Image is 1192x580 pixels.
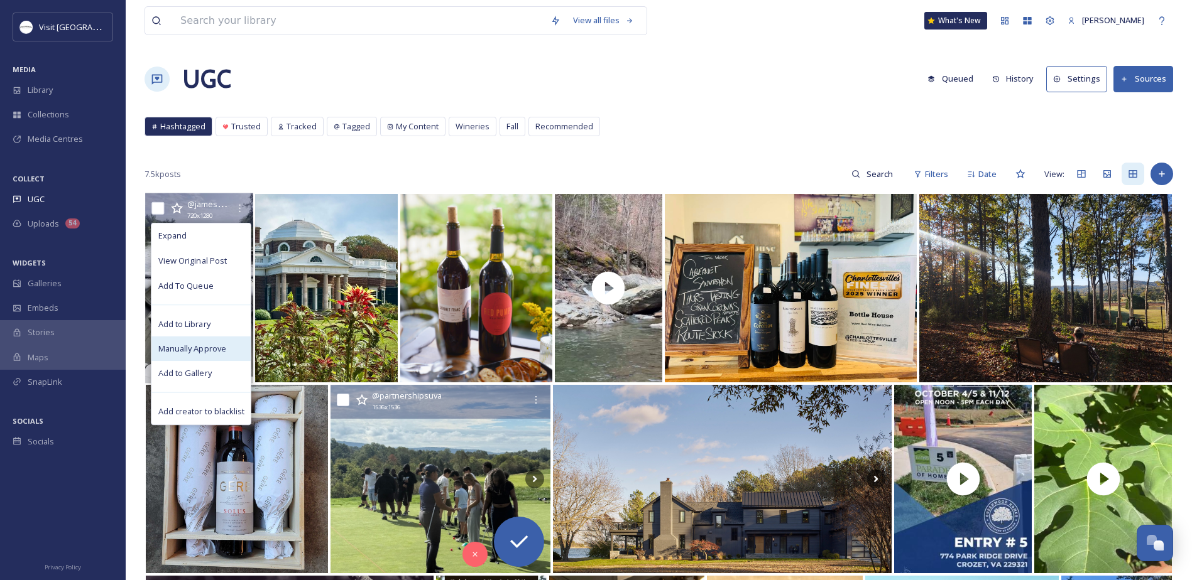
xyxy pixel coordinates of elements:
span: Recommended [535,121,593,132]
span: Galleries [28,277,62,289]
span: Expand [158,230,187,242]
span: Stories [28,326,55,338]
span: MEDIA [13,65,36,74]
img: thumbnail [1034,385,1172,573]
span: [PERSON_NAME] [1082,14,1144,26]
span: COLLECT [13,174,45,183]
span: Filters [925,168,948,180]
span: View Original Post [158,255,227,267]
span: My Content [396,121,439,132]
img: October is Virginia Wine Month. Celebrate with us in the heart of wine country, with vineyards al... [400,194,552,382]
a: What's New [924,12,987,30]
a: UGC [182,60,231,98]
img: Renovation perfection ✨ We specialize in architecturally designed custom home builds and major re... [553,385,892,573]
img: thumbnail [894,385,1032,573]
button: History [986,67,1041,91]
a: Settings [1046,66,1113,92]
span: Manually Approve [158,343,226,355]
span: Collections [28,109,69,121]
button: Queued [921,67,980,91]
span: Library [28,84,53,96]
span: Tagged [342,121,370,132]
span: @ partnershipsuva [372,390,442,401]
img: Monticello #kfrontdesigns #photography #monticello #thomasjefferson #charlottesville #charlottesv... [255,194,398,382]
a: Queued [921,67,986,91]
span: Privacy Policy [45,563,81,571]
button: Settings [1046,66,1107,92]
img: It's beginning to feel a lot like Fall along Route 231 🍂 Enjoy live music with a view for our wee... [919,194,1172,382]
span: WIDGETS [13,258,46,267]
span: Hashtagged [160,121,205,132]
span: 1536 x 1536 [372,403,400,412]
button: Open Chat [1137,525,1173,561]
span: Add To Queue [158,280,214,292]
input: Search [860,161,901,186]
span: UGC [28,193,45,205]
span: Fall [506,121,518,132]
a: View all files [567,8,640,33]
a: [PERSON_NAME] [1061,8,1151,33]
img: Circle%20Logo.png [20,21,33,33]
span: Maps [28,352,48,363]
span: Tracked [287,121,317,132]
span: Add to Library [158,318,211,330]
span: Socials [28,436,54,448]
span: Uploads [28,218,59,230]
span: SnapLink [28,376,62,388]
img: thumbnail [552,194,665,382]
span: 7.5k posts [145,168,181,180]
span: SOCIALS [13,416,43,426]
span: Visit [GEOGRAPHIC_DATA] [39,21,136,33]
span: @ jamesrivertour [187,198,251,210]
span: Embeds [28,302,58,314]
span: Media Centres [28,133,83,145]
span: Date [978,168,997,180]
div: 54 [65,218,80,228]
img: We’re thrilled to introduce a standout addition to our wine list — the Attila Gere ‘Solus’ 2021 M... [146,385,328,573]
span: Add to Gallery [158,368,212,380]
img: Tomorrows tasting is ready!! We are opening up Cabernet Sauvignon that are just fantastic. Scatte... [665,194,917,382]
span: View: [1044,168,1064,180]
span: Add creator to blacklist [158,405,244,417]
a: History [986,67,1047,91]
span: Trusted [231,121,261,132]
input: Search your library [174,7,544,35]
img: Recapping our latest #StarrHillPathways Programming Day with albemarlecountypublicschools student... [331,385,550,573]
span: 720 x 1280 [187,212,212,221]
button: Sources [1113,66,1173,92]
span: Wineries [456,121,489,132]
a: Privacy Policy [45,559,81,574]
